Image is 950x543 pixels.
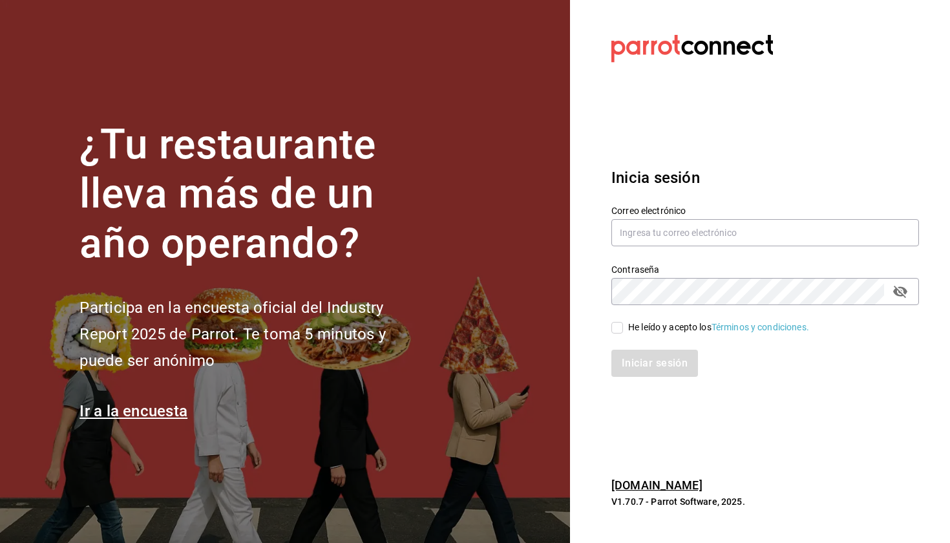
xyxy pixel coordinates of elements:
a: Términos y condiciones. [712,322,809,332]
h3: Inicia sesión [611,166,919,189]
p: V1.70.7 - Parrot Software, 2025. [611,495,919,508]
a: [DOMAIN_NAME] [611,478,702,492]
a: Ir a la encuesta [79,402,187,420]
input: Ingresa tu correo electrónico [611,219,919,246]
button: passwordField [889,281,911,303]
label: Correo electrónico [611,206,919,215]
h1: ¿Tu restaurante lleva más de un año operando? [79,120,428,269]
div: He leído y acepto los [628,321,809,334]
h2: Participa en la encuesta oficial del Industry Report 2025 de Parrot. Te toma 5 minutos y puede se... [79,295,428,374]
label: Contraseña [611,264,919,273]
